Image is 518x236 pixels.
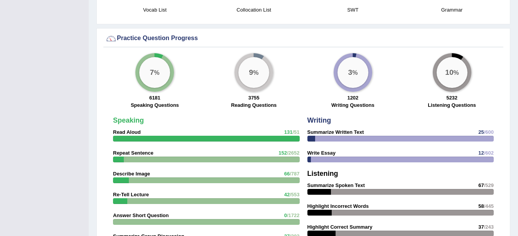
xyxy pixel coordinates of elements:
label: Reading Questions [231,101,277,109]
span: /243 [484,224,494,230]
span: 42 [284,192,290,197]
h4: Grammar [406,6,498,14]
div: % [437,57,467,88]
strong: 5232 [446,95,457,101]
strong: Write Essay [307,150,336,156]
span: /553 [290,192,299,197]
big: 10 [445,68,453,77]
big: 9 [249,68,253,77]
strong: Summarize Spoken Text [307,182,365,188]
span: /445 [484,203,494,209]
div: % [337,57,368,88]
span: 131 [284,129,293,135]
h4: Collocation List [208,6,300,14]
span: /602 [484,150,494,156]
strong: Repeat Sentence [113,150,154,156]
strong: 6181 [149,95,160,101]
span: 25 [478,129,484,135]
div: % [139,57,170,88]
label: Writing Questions [331,101,375,109]
strong: Describe Image [113,171,150,177]
span: /787 [290,171,299,177]
span: 58 [478,203,484,209]
span: /529 [484,182,494,188]
span: 67 [478,182,484,188]
span: 37 [478,224,484,230]
span: /1722 [287,212,300,218]
big: 7 [150,68,154,77]
span: /600 [484,129,494,135]
strong: Re-Tell Lecture [113,192,149,197]
div: % [238,57,269,88]
strong: Highlight Correct Summary [307,224,373,230]
span: 12 [478,150,484,156]
strong: Speaking [113,116,144,124]
span: 0 [284,212,287,218]
label: Listening Questions [428,101,476,109]
strong: 1202 [347,95,358,101]
strong: Answer Short Question [113,212,169,218]
span: 66 [284,171,290,177]
strong: Highlight Incorrect Words [307,203,369,209]
span: /2652 [287,150,300,156]
span: /51 [292,129,299,135]
strong: Writing [307,116,331,124]
label: Speaking Questions [131,101,179,109]
strong: Listening [307,170,338,177]
big: 3 [348,68,352,77]
h4: Vocab List [109,6,201,14]
strong: Read Aloud [113,129,141,135]
h4: SWT [307,6,399,14]
div: Practice Question Progress [105,33,501,44]
strong: 3755 [248,95,260,101]
span: 152 [278,150,287,156]
strong: Summarize Written Text [307,129,364,135]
